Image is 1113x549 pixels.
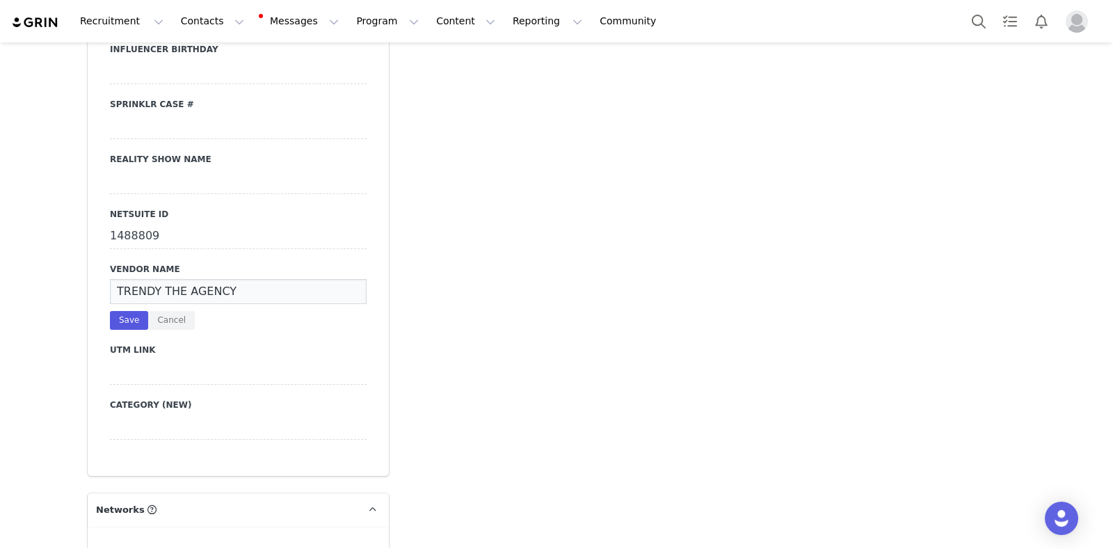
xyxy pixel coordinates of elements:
button: Contacts [173,6,253,37]
body: Rich Text Area. Press ALT-0 for help. [11,11,571,26]
button: Cancel [148,311,195,330]
label: VENDOR NAME [110,263,367,276]
label: Influencer Birthday [110,43,367,56]
button: Content [428,6,504,37]
button: Save [110,311,148,330]
button: Search [963,6,994,37]
label: NETSUITE ID [110,208,367,221]
label: UTM Link [110,344,367,356]
button: Profile [1057,10,1102,33]
img: grin logo [11,16,60,29]
img: placeholder-profile.jpg [1066,10,1088,33]
a: Community [591,6,671,37]
button: Messages [253,6,347,37]
button: Notifications [1026,6,1057,37]
label: Category (NEW) [110,399,367,411]
button: Program [348,6,427,37]
label: Sprinklr Case # [110,98,367,111]
div: Open Intercom Messenger [1045,502,1078,535]
span: Networks [96,503,145,517]
button: Reporting [504,6,591,37]
label: Reality Show Name [110,153,367,166]
div: 1488809 [110,224,367,249]
a: Tasks [995,6,1025,37]
button: Recruitment [72,6,172,37]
